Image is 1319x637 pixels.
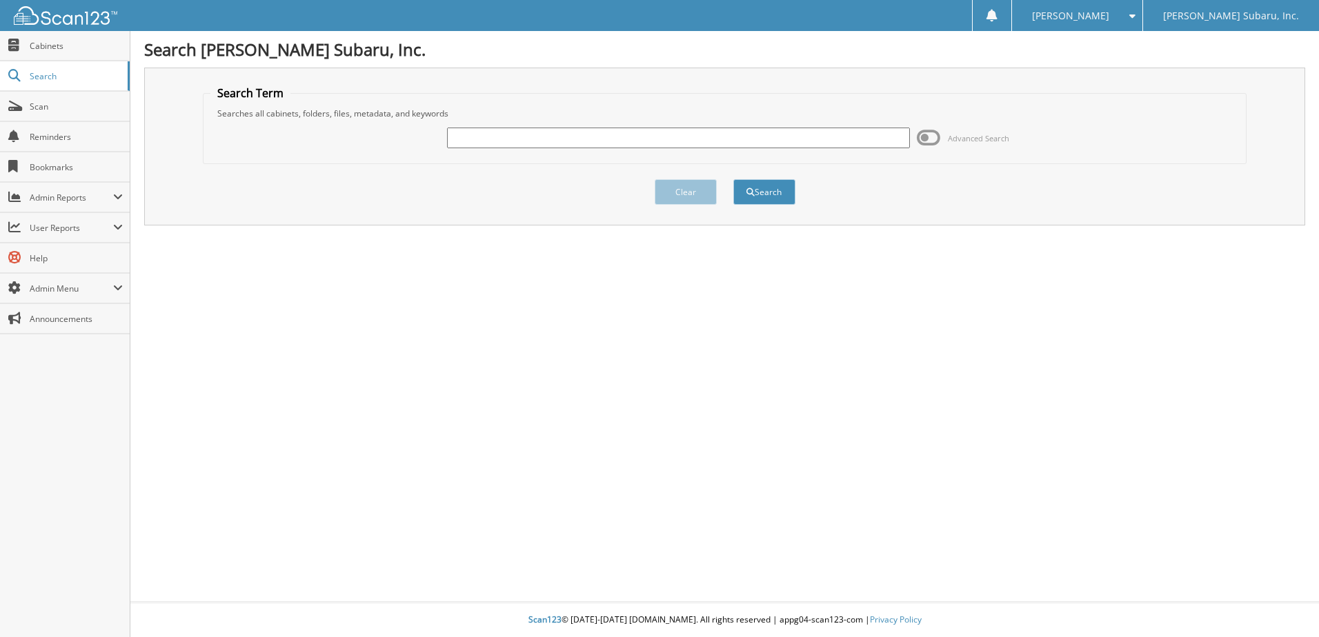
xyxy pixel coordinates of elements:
span: Reminders [30,131,123,143]
span: Admin Menu [30,283,113,294]
span: User Reports [30,222,113,234]
h1: Search [PERSON_NAME] Subaru, Inc. [144,38,1305,61]
button: Search [733,179,795,205]
span: Search [30,70,121,82]
span: Admin Reports [30,192,113,203]
span: Announcements [30,313,123,325]
a: Privacy Policy [870,614,922,625]
span: Cabinets [30,40,123,52]
span: [PERSON_NAME] [1032,12,1109,20]
span: Advanced Search [948,133,1009,143]
div: © [DATE]-[DATE] [DOMAIN_NAME]. All rights reserved | appg04-scan123-com | [130,603,1319,637]
button: Clear [655,179,717,205]
span: Bookmarks [30,161,123,173]
iframe: Chat Widget [1250,571,1319,637]
div: Searches all cabinets, folders, files, metadata, and keywords [210,108,1239,119]
img: scan123-logo-white.svg [14,6,117,25]
span: Scan [30,101,123,112]
span: Help [30,252,123,264]
span: [PERSON_NAME] Subaru, Inc. [1163,12,1299,20]
legend: Search Term [210,85,290,101]
span: Scan123 [528,614,562,625]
